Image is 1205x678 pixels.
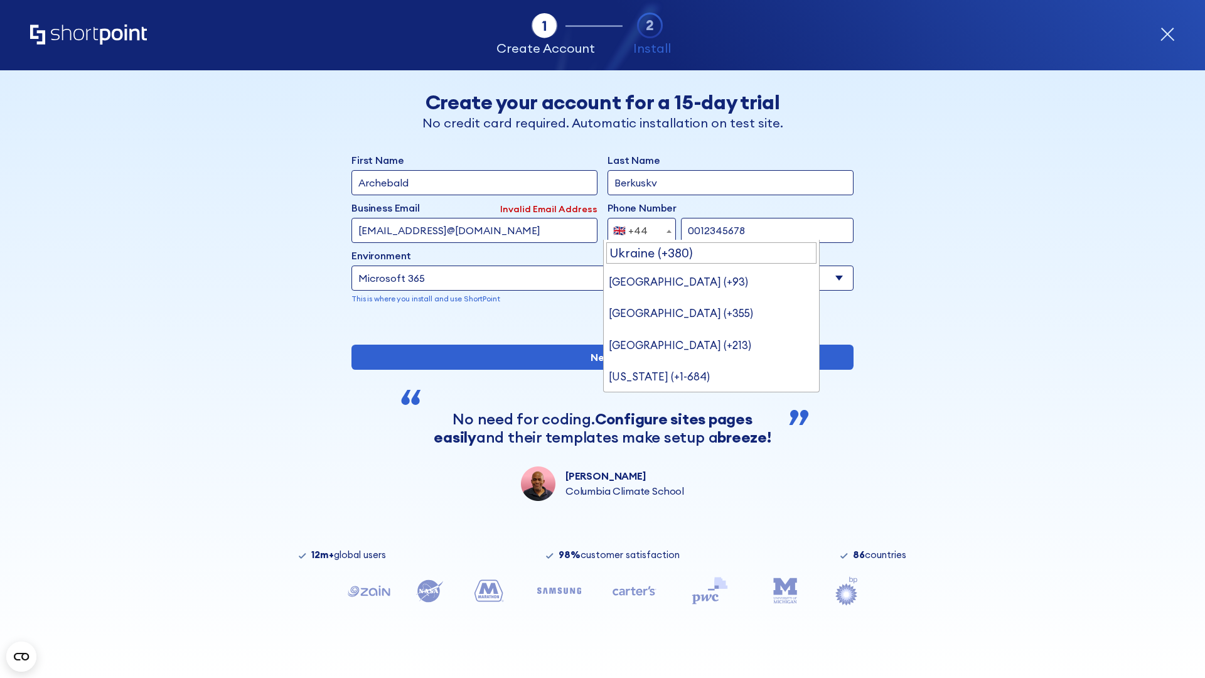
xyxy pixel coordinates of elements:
li: [US_STATE] (+1-684) [604,361,820,392]
li: [GEOGRAPHIC_DATA] (+93) [604,266,820,298]
li: [GEOGRAPHIC_DATA] (+213) [604,330,820,361]
li: [GEOGRAPHIC_DATA] (+355) [604,298,820,329]
button: Open CMP widget [6,642,36,672]
input: Search [606,242,817,264]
